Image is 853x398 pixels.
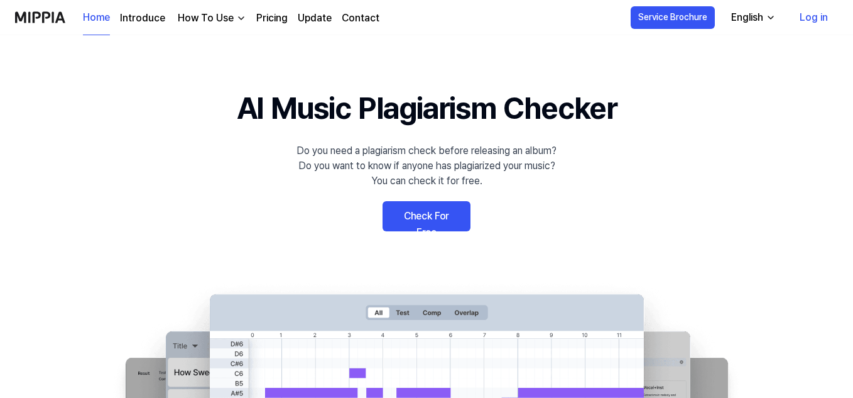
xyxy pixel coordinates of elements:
img: down [236,13,246,23]
a: Check For Free [383,201,470,231]
button: How To Use [175,11,246,26]
div: Do you need a plagiarism check before releasing an album? Do you want to know if anyone has plagi... [296,143,557,189]
div: How To Use [175,11,236,26]
div: English [729,10,766,25]
a: Update [298,11,332,26]
a: Contact [342,11,379,26]
a: Home [83,1,110,35]
button: Service Brochure [631,6,715,29]
a: Introduce [120,11,165,26]
a: Pricing [256,11,288,26]
h1: AI Music Plagiarism Checker [237,86,617,131]
button: English [721,5,783,30]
